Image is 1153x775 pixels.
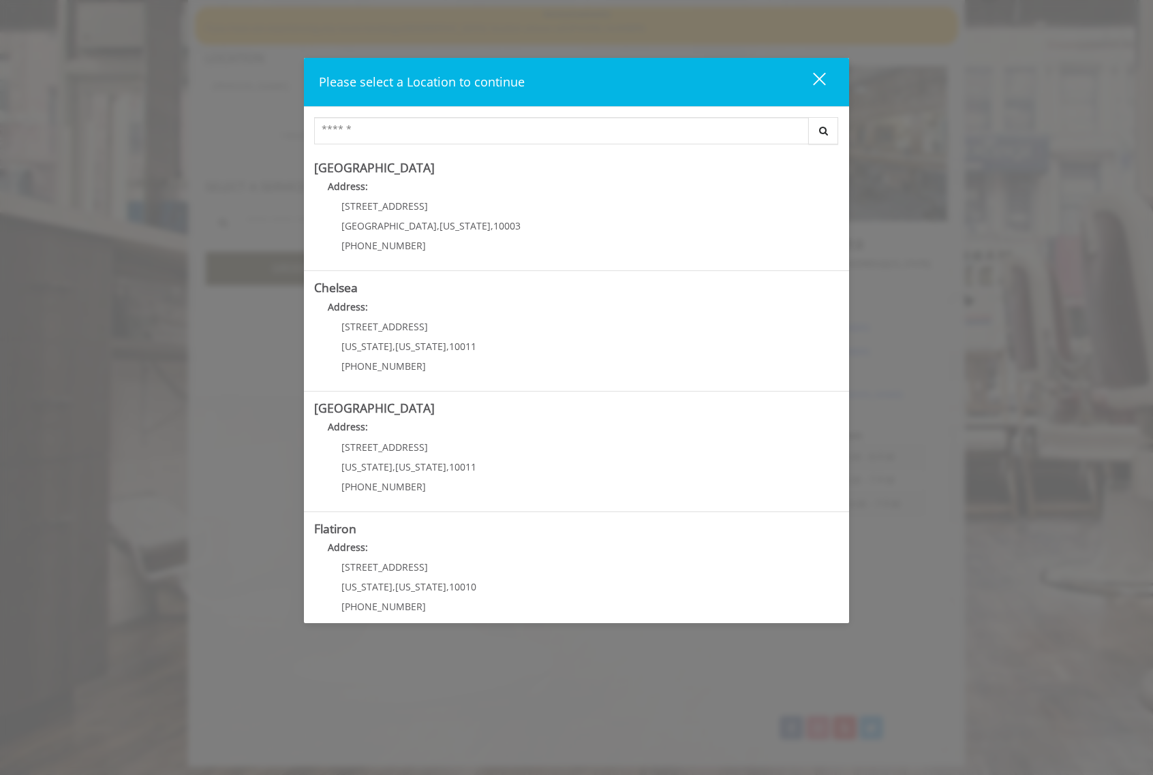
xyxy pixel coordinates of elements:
span: 10011 [449,460,476,473]
span: [PHONE_NUMBER] [341,600,426,613]
span: , [491,219,493,232]
b: Address: [328,300,368,313]
span: , [446,580,449,593]
input: Search Center [314,117,809,144]
span: [US_STATE] [341,580,393,593]
span: , [437,219,440,232]
span: [STREET_ADDRESS] [341,560,428,573]
b: Flatiron [314,520,356,537]
span: , [393,460,395,473]
span: [US_STATE] [395,460,446,473]
i: Search button [816,126,831,136]
span: [PHONE_NUMBER] [341,480,426,493]
span: , [446,460,449,473]
span: , [393,340,395,353]
div: Center Select [314,117,839,151]
span: [GEOGRAPHIC_DATA] [341,219,437,232]
span: , [393,580,395,593]
span: [PHONE_NUMBER] [341,360,426,373]
b: Chelsea [314,279,358,296]
span: [US_STATE] [341,340,393,353]
b: Address: [328,420,368,433]
b: [GEOGRAPHIC_DATA] [314,159,435,176]
span: [US_STATE] [395,340,446,353]
span: [PHONE_NUMBER] [341,239,426,252]
div: close dialog [797,72,825,92]
span: Please select a Location to continue [319,74,525,90]
b: [GEOGRAPHIC_DATA] [314,400,435,416]
span: [US_STATE] [341,460,393,473]
b: Address: [328,180,368,193]
button: close dialog [788,68,834,96]
b: Address: [328,541,368,554]
span: 10010 [449,580,476,593]
span: [US_STATE] [395,580,446,593]
span: 10003 [493,219,521,232]
span: [STREET_ADDRESS] [341,441,428,454]
span: 10011 [449,340,476,353]
span: [STREET_ADDRESS] [341,320,428,333]
span: [US_STATE] [440,219,491,232]
span: [STREET_ADDRESS] [341,200,428,212]
span: , [446,340,449,353]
